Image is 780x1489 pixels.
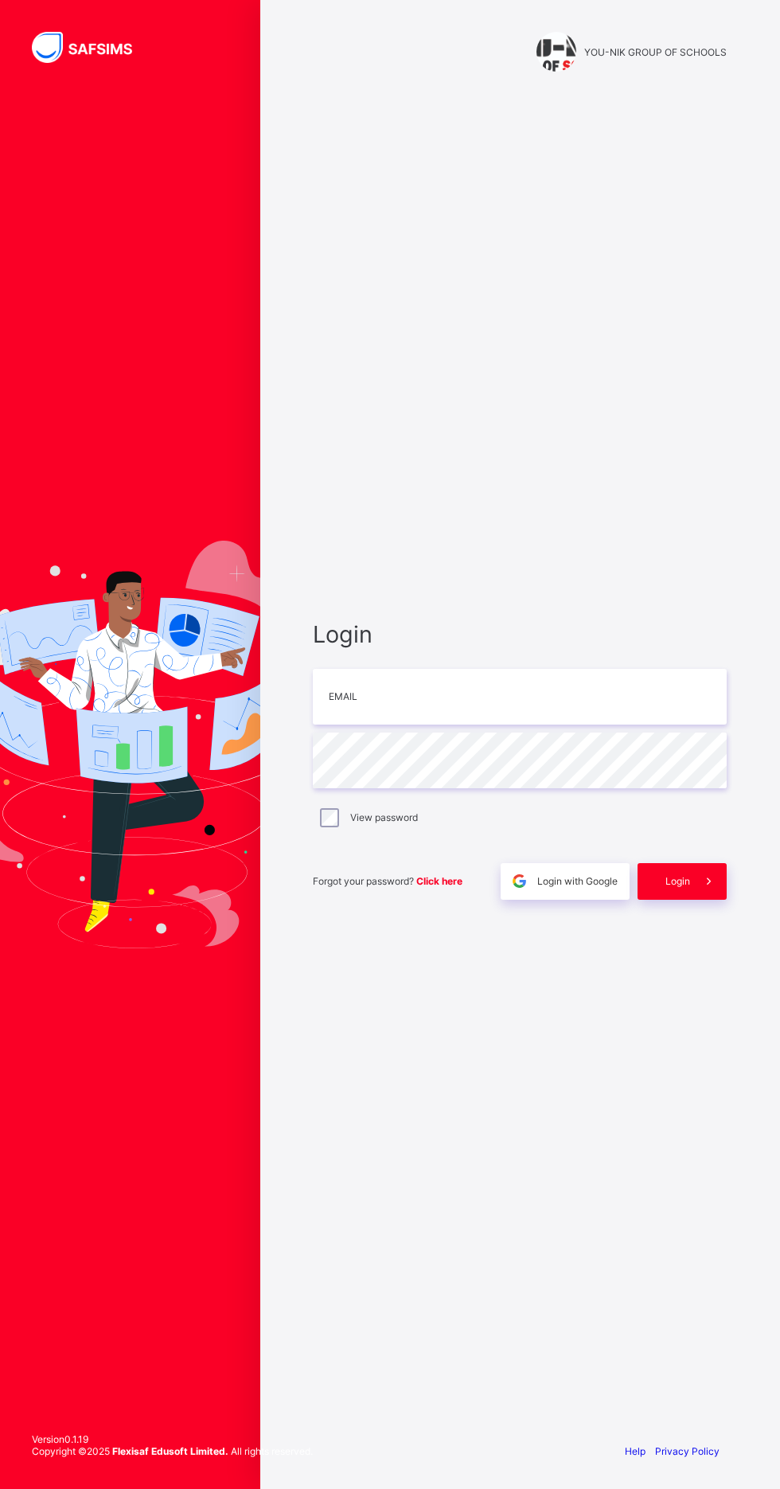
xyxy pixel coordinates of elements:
[584,46,727,58] span: YOU-NIK GROUP OF SCHOOLS
[112,1445,228,1457] strong: Flexisaf Edusoft Limited.
[416,875,462,887] a: Click here
[32,32,151,63] img: SAFSIMS Logo
[510,872,528,890] img: google.396cfc9801f0270233282035f929180a.svg
[655,1445,720,1457] a: Privacy Policy
[32,1433,313,1445] span: Version 0.1.19
[665,875,690,887] span: Login
[313,875,462,887] span: Forgot your password?
[32,1445,313,1457] span: Copyright © 2025 All rights reserved.
[625,1445,645,1457] a: Help
[537,875,618,887] span: Login with Google
[350,811,418,823] label: View password
[313,620,727,648] span: Login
